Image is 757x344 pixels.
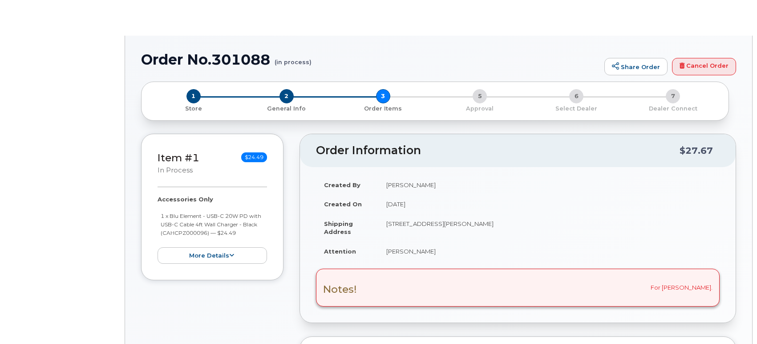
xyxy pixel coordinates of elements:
[158,196,213,203] strong: Accessories Only
[378,242,720,261] td: [PERSON_NAME]
[279,89,294,103] span: 2
[158,247,267,264] button: more details
[152,105,235,113] p: Store
[324,201,362,208] strong: Created On
[324,220,353,236] strong: Shipping Address
[238,103,335,113] a: 2 General Info
[149,103,238,113] a: 1 Store
[378,214,720,242] td: [STREET_ADDRESS][PERSON_NAME]
[141,52,600,67] h1: Order No.301088
[324,248,356,255] strong: Attention
[316,269,720,306] div: For [PERSON_NAME].
[275,52,312,66] small: (in process)
[323,284,357,295] h3: Notes!
[378,175,720,195] td: [PERSON_NAME]
[604,58,668,76] a: Share Order
[161,213,261,236] small: 1 x Blu Element - USB-C 20W PD with USB-C Cable 4ft Wall Charger - Black (CAHCPZ000096) — $24.49
[378,194,720,214] td: [DATE]
[316,144,680,157] h2: Order Information
[186,89,201,103] span: 1
[680,142,713,159] div: $27.67
[158,152,199,164] a: Item #1
[672,58,736,76] a: Cancel Order
[242,105,331,113] p: General Info
[241,152,267,162] span: $24.49
[324,181,360,188] strong: Created By
[158,166,193,174] small: in process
